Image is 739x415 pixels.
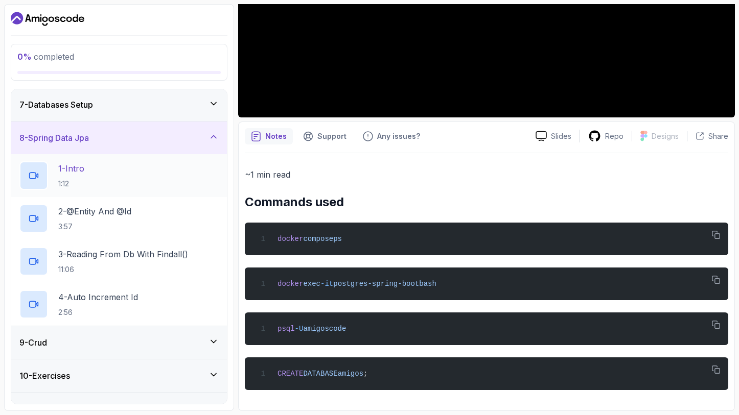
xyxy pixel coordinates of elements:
button: 1-Intro1:12 [19,161,219,190]
button: 10-Exercises [11,359,227,392]
span: ; [363,370,367,378]
h3: 11 - Artificial Intelligence [19,403,109,415]
a: Dashboard [11,11,84,27]
p: 11:06 [58,264,188,275]
h3: 10 - Exercises [19,370,70,382]
span: 0 % [17,52,32,62]
span: -U [295,325,304,333]
button: notes button [245,128,293,144]
p: Repo [605,131,623,141]
button: 7-Databases Setup [11,88,227,121]
p: 1 - Intro [58,162,84,175]
button: 2-@Entity And @Id3:57 [19,204,219,233]
p: 1:12 [58,179,84,189]
p: Share [708,131,728,141]
span: ps [333,235,342,243]
p: 2:56 [58,307,138,318]
span: postgres-spring-boot [333,280,419,288]
p: 2 - @Entity And @Id [58,205,131,217]
button: 9-Crud [11,326,227,359]
span: amigoscode [303,325,346,333]
span: bash [419,280,436,288]
span: exec [303,280,320,288]
h2: Commands used [245,194,728,210]
button: 3-Reading From Db With Findall()11:06 [19,247,219,276]
p: Slides [551,131,571,141]
button: Support button [297,128,353,144]
button: Feedback button [357,128,426,144]
a: Repo [580,130,632,142]
span: CREATE [278,370,303,378]
span: docker [278,280,303,288]
p: Any issues? [377,131,420,141]
a: Slides [527,131,580,141]
h3: 7 - Databases Setup [19,99,93,111]
h3: 8 - Spring Data Jpa [19,132,89,144]
p: Designs [652,131,679,141]
p: Notes [265,131,287,141]
p: ~1 min read [245,167,728,182]
span: completed [17,52,74,62]
span: -it [320,280,333,288]
button: 8-Spring Data Jpa [11,121,227,154]
span: compose [303,235,333,243]
button: 4-Auto Increment Id2:56 [19,290,219,319]
span: psql [278,325,295,333]
p: 3:57 [58,222,131,232]
button: Share [687,131,728,141]
span: docker [278,235,303,243]
h3: 9 - Crud [19,336,47,349]
p: Support [317,131,347,141]
span: amigos [338,370,363,378]
p: 3 - Reading From Db With Findall() [58,248,188,260]
p: 4 - Auto Increment Id [58,291,138,303]
span: DATABASE [303,370,337,378]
